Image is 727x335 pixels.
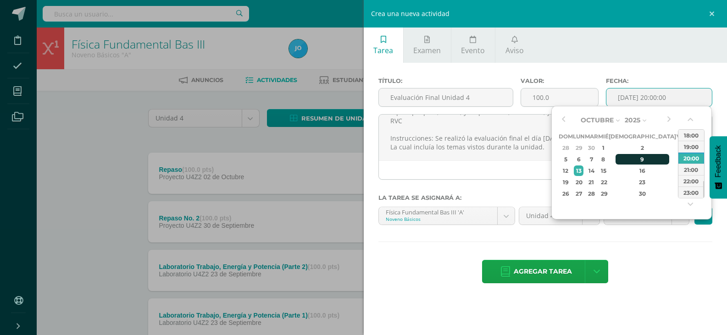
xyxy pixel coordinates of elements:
[514,260,572,283] span: Agregar tarea
[616,177,670,187] div: 23
[574,143,583,153] div: 29
[676,131,687,142] th: Vie
[519,207,599,225] a: Unidad 4
[625,116,640,124] span: 2025
[404,27,451,63] a: Examen
[521,88,598,106] input: Puntos máximos
[574,177,583,187] div: 20
[678,175,704,187] div: 22:00
[574,154,583,165] div: 6
[599,188,607,199] div: 29
[586,154,597,165] div: 7
[714,145,722,177] span: Feedback
[379,207,515,225] a: Física Fundamental Bas III 'A'Noveno Básicos
[378,77,513,84] label: Título:
[574,165,583,176] div: 13
[606,77,712,84] label: Fecha:
[616,143,670,153] div: 2
[373,45,393,55] span: Tarea
[586,188,597,199] div: 28
[559,131,573,142] th: Dom
[616,154,670,165] div: 9
[710,136,727,198] button: Feedback - Mostrar encuesta
[586,143,597,153] div: 30
[581,116,614,124] span: Octubre
[678,152,704,164] div: 20:00
[678,164,704,175] div: 21:00
[379,88,513,106] input: Título
[599,154,607,165] div: 8
[574,188,583,199] div: 27
[560,165,572,176] div: 12
[560,143,572,153] div: 28
[495,27,533,63] a: Aviso
[616,188,670,199] div: 30
[526,207,575,225] span: Unidad 4
[364,27,403,63] a: Tarea
[677,154,685,165] div: 10
[678,141,704,152] div: 19:00
[585,131,598,142] th: Mar
[560,177,572,187] div: 19
[599,165,607,176] div: 15
[599,143,607,153] div: 1
[598,131,609,142] th: Mié
[677,177,685,187] div: 24
[560,154,572,165] div: 5
[677,143,685,153] div: 3
[606,88,712,106] input: Fecha de entrega
[386,216,491,222] div: Noveno Básicos
[677,165,685,176] div: 17
[609,131,676,142] th: [DEMOGRAPHIC_DATA]
[677,188,685,199] div: 31
[521,77,599,84] label: Valor:
[378,194,713,201] label: La tarea se asignará a:
[560,188,572,199] div: 26
[586,165,597,176] div: 14
[678,187,704,198] div: 23:00
[461,45,485,55] span: Evento
[505,45,524,55] span: Aviso
[451,27,495,63] a: Evento
[616,165,670,176] div: 16
[413,45,441,55] span: Examen
[599,177,607,187] div: 22
[573,131,585,142] th: Lun
[586,177,597,187] div: 21
[386,207,491,216] div: Física Fundamental Bas III 'A'
[678,129,704,141] div: 18:00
